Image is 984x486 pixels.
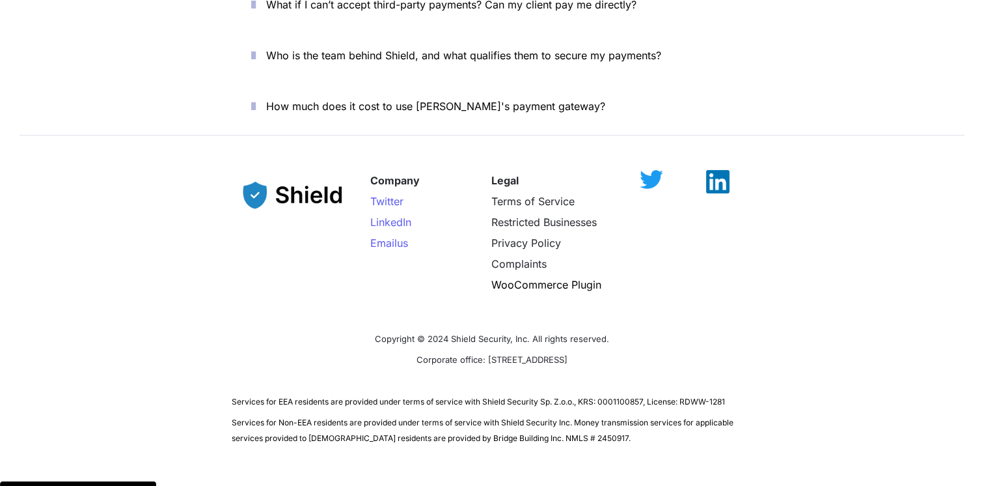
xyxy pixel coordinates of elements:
a: Privacy Policy [491,236,561,250]
span: Copyright © 2024 Shield Security, Inc. All rights reserved. [375,334,609,344]
span: Who is the team behind Shield, and what qualifies them to secure my payments? [266,49,661,62]
button: How much does it cost to use [PERSON_NAME]'s payment gateway? [232,86,752,126]
span: Services for Non-EEA residents are provided under terms of service with Shield Security Inc. Mone... [232,418,735,443]
span: Corporate office: [STREET_ADDRESS] [417,354,567,365]
strong: Legal [491,174,519,187]
a: Twitter [370,195,403,208]
a: Terms of Service [491,195,575,208]
span: us [397,236,408,250]
span: How much does it cost to use [PERSON_NAME]'s payment gateway? [266,100,605,113]
strong: Company [370,174,420,187]
span: Services for EEA residents are provided under terms of service with Shield Security Sp. Z.o.o., K... [232,397,725,407]
a: Complaints [491,257,547,270]
button: Who is the team behind Shield, and what qualifies them to secure my payments? [232,35,752,76]
a: WooCommerce Plugin [491,278,601,291]
a: LinkedIn [370,216,411,229]
a: Restricted Businesses [491,216,597,229]
a: Emailus [370,236,408,250]
span: Email [370,236,397,250]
